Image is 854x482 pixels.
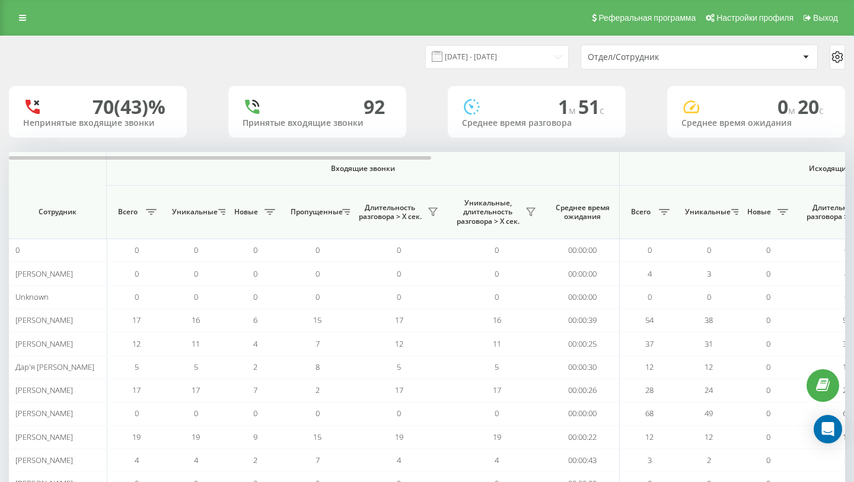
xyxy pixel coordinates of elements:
[648,455,652,465] span: 3
[313,432,321,442] span: 15
[707,291,711,302] span: 0
[316,361,320,372] span: 8
[192,385,200,395] span: 17
[395,338,403,349] span: 12
[172,207,215,217] span: Уникальные
[813,13,838,23] span: Выход
[555,203,610,221] span: Среднее время ожидания
[495,408,499,418] span: 0
[578,94,604,119] span: 51
[705,315,713,325] span: 38
[546,286,620,309] td: 00:00:00
[316,338,320,349] span: 7
[462,118,611,128] div: Среднее время разговора
[766,408,770,418] span: 0
[356,203,424,221] span: Длительность разговора > Х сек.
[397,361,401,372] span: 5
[132,385,141,395] span: 17
[316,385,320,395] span: 2
[135,268,139,279] span: 0
[766,455,770,465] span: 0
[569,104,578,117] span: м
[23,118,173,128] div: Непринятые входящие звонки
[493,432,501,442] span: 19
[744,207,774,217] span: Новые
[253,268,257,279] span: 0
[253,432,257,442] span: 9
[495,455,499,465] span: 4
[495,268,499,279] span: 0
[648,268,652,279] span: 4
[546,426,620,449] td: 00:00:22
[395,315,403,325] span: 17
[495,361,499,372] span: 5
[546,332,620,355] td: 00:00:25
[19,207,96,217] span: Сотрудник
[253,385,257,395] span: 7
[705,338,713,349] span: 31
[192,338,200,349] span: 11
[707,268,711,279] span: 3
[705,361,713,372] span: 12
[135,361,139,372] span: 5
[253,245,257,255] span: 0
[253,291,257,302] span: 0
[397,268,401,279] span: 0
[454,198,522,226] span: Уникальные, длительность разговора > Х сек.
[397,291,401,302] span: 0
[243,118,392,128] div: Принятые входящие звонки
[685,207,728,217] span: Уникальные
[397,245,401,255] span: 0
[395,385,403,395] span: 17
[766,315,770,325] span: 0
[316,291,320,302] span: 0
[15,268,73,279] span: [PERSON_NAME]
[194,408,198,418] span: 0
[598,13,696,23] span: Реферальная программа
[316,455,320,465] span: 7
[766,291,770,302] span: 0
[819,104,824,117] span: c
[15,432,73,442] span: [PERSON_NAME]
[707,245,711,255] span: 0
[705,385,713,395] span: 24
[313,315,321,325] span: 15
[132,338,141,349] span: 12
[397,408,401,418] span: 0
[316,268,320,279] span: 0
[546,449,620,472] td: 00:00:43
[231,207,261,217] span: Новые
[546,239,620,262] td: 00:00:00
[291,207,339,217] span: Пропущенные
[93,96,165,118] div: 70 (43)%
[645,385,654,395] span: 28
[132,315,141,325] span: 17
[15,361,94,372] span: Дар'я [PERSON_NAME]
[15,408,73,418] span: [PERSON_NAME]
[716,13,794,23] span: Настройки профиля
[645,315,654,325] span: 54
[558,94,578,119] span: 1
[546,379,620,402] td: 00:00:26
[397,455,401,465] span: 4
[15,245,20,255] span: 0
[546,309,620,332] td: 00:00:39
[766,338,770,349] span: 0
[705,408,713,418] span: 49
[766,432,770,442] span: 0
[766,245,770,255] span: 0
[15,385,73,395] span: [PERSON_NAME]
[135,245,139,255] span: 0
[364,96,385,118] div: 92
[253,455,257,465] span: 2
[766,268,770,279] span: 0
[253,408,257,418] span: 0
[194,268,198,279] span: 0
[194,455,198,465] span: 4
[316,408,320,418] span: 0
[588,52,729,62] div: Отдел/Сотрудник
[15,338,73,349] span: [PERSON_NAME]
[316,245,320,255] span: 0
[495,291,499,302] span: 0
[113,207,142,217] span: Всего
